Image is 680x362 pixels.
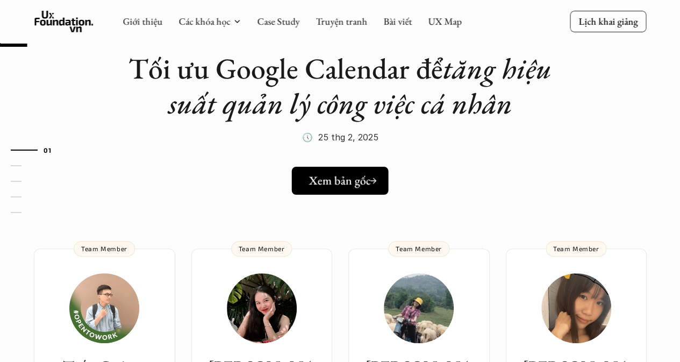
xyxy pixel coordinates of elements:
[44,146,51,153] strong: 01
[178,15,230,27] a: Các khóa học
[316,15,367,27] a: Truyện tranh
[292,167,389,195] a: Xem bản gốc
[302,129,378,145] p: 🕔 25 thg 2, 2025
[309,174,371,188] h5: Xem bản gốc
[168,49,559,122] em: tăng hiệu suất quản lý công việc cá nhân
[11,144,62,157] a: 01
[125,51,555,121] h1: Tối ưu Google Calendar để
[239,245,285,252] p: Team Member
[123,15,162,27] a: Giới thiệu
[396,245,442,252] p: Team Member
[553,245,599,252] p: Team Member
[428,15,462,27] a: UX Map
[257,15,299,27] a: Case Study
[81,245,127,252] p: Team Member
[383,15,412,27] a: Bài viết
[570,11,646,32] a: Lịch khai giảng
[578,15,638,27] p: Lịch khai giảng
